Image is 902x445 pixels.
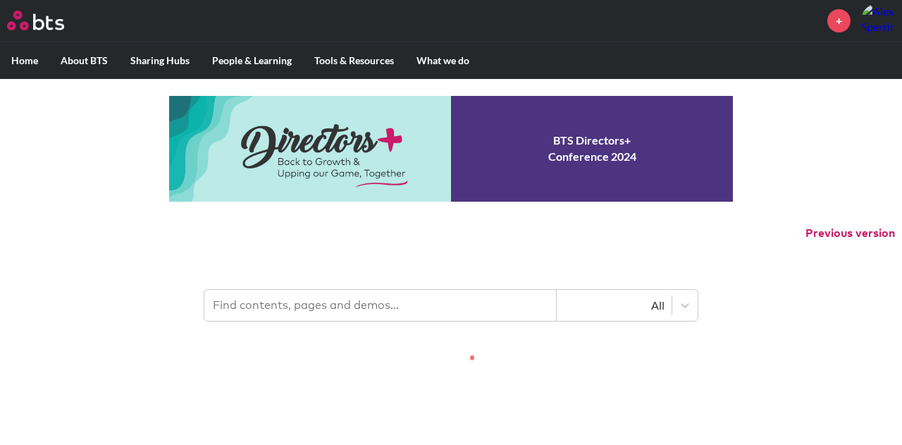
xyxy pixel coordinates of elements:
label: Tools & Resources [303,42,405,79]
a: Go home [7,11,90,30]
label: People & Learning [201,42,303,79]
input: Find contents, pages and demos... [204,290,557,321]
label: What we do [405,42,481,79]
img: BTS Logo [7,11,64,30]
label: Sharing Hubs [119,42,201,79]
img: Alex Sperrin [861,4,895,37]
label: About BTS [49,42,119,79]
button: Previous version [805,226,895,241]
a: Profile [861,4,895,37]
a: + [827,9,851,32]
a: Conference 2024 [169,96,733,202]
div: All [564,298,665,313]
